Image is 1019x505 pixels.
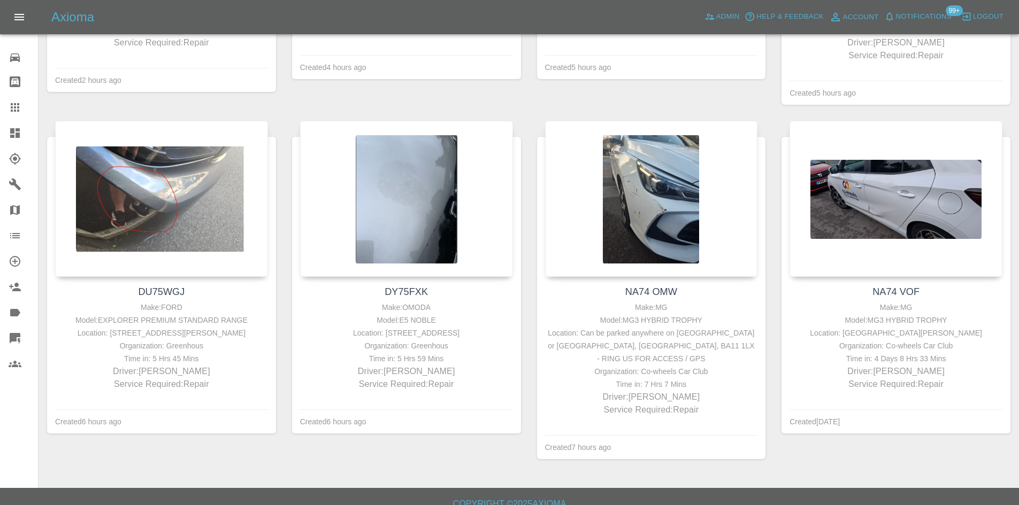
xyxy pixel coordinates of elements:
[896,11,952,23] span: Notifications
[303,314,510,327] div: Model: E5 NOBLE
[792,378,1000,391] p: Service Required: Repair
[843,11,879,24] span: Account
[303,378,510,391] p: Service Required: Repair
[792,365,1000,378] p: Driver: [PERSON_NAME]
[792,36,1000,49] p: Driver: [PERSON_NAME]
[385,286,428,297] a: DY75FXK
[55,74,121,87] div: Created 2 hours ago
[58,365,265,378] p: Driver: [PERSON_NAME]
[303,339,510,352] div: Organization: Greenhous
[702,9,742,25] a: Admin
[625,286,677,297] a: NA74 OMW
[300,415,366,428] div: Created 6 hours ago
[58,36,265,49] p: Service Required: Repair
[303,301,510,314] div: Make: OMODA
[55,415,121,428] div: Created 6 hours ago
[58,314,265,327] div: Model: EXPLORER PREMIUM STANDARD RANGE
[946,5,963,16] span: 99+
[792,314,1000,327] div: Model: MG3 HYBRID TROPHY
[790,87,856,99] div: Created 5 hours ago
[548,391,755,403] p: Driver: [PERSON_NAME]
[548,314,755,327] div: Model: MG3 HYBRID TROPHY
[545,61,611,74] div: Created 5 hours ago
[58,327,265,339] div: Location: [STREET_ADDRESS][PERSON_NAME]
[792,327,1000,339] div: Location: [GEOGRAPHIC_DATA][PERSON_NAME]
[742,9,826,25] button: Help & Feedback
[882,9,954,25] button: Notifications
[790,415,840,428] div: Created [DATE]
[58,339,265,352] div: Organization: Greenhous
[51,9,94,26] h5: Axioma
[872,286,920,297] a: NA74 VOF
[548,378,755,391] div: Time in: 7 Hrs 7 Mins
[6,4,32,30] button: Open drawer
[959,9,1006,25] button: Logout
[545,441,611,454] div: Created 7 hours ago
[300,61,366,74] div: Created 4 hours ago
[303,352,510,365] div: Time in: 5 Hrs 59 Mins
[792,352,1000,365] div: Time in: 4 Days 8 Hrs 33 Mins
[792,339,1000,352] div: Organization: Co-wheels Car Club
[303,327,510,339] div: Location: [STREET_ADDRESS]
[548,301,755,314] div: Make: MG
[548,327,755,365] div: Location: Can be parked anywhere on [GEOGRAPHIC_DATA] or [GEOGRAPHIC_DATA], [GEOGRAPHIC_DATA], BA...
[973,11,1003,23] span: Logout
[548,365,755,378] div: Organization: Co-wheels Car Club
[58,301,265,314] div: Make: FORD
[303,365,510,378] p: Driver: [PERSON_NAME]
[792,301,1000,314] div: Make: MG
[138,286,185,297] a: DU75WGJ
[58,352,265,365] div: Time in: 5 Hrs 45 Mins
[792,49,1000,62] p: Service Required: Repair
[826,9,882,26] a: Account
[548,403,755,416] p: Service Required: Repair
[58,378,265,391] p: Service Required: Repair
[756,11,823,23] span: Help & Feedback
[716,11,740,23] span: Admin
